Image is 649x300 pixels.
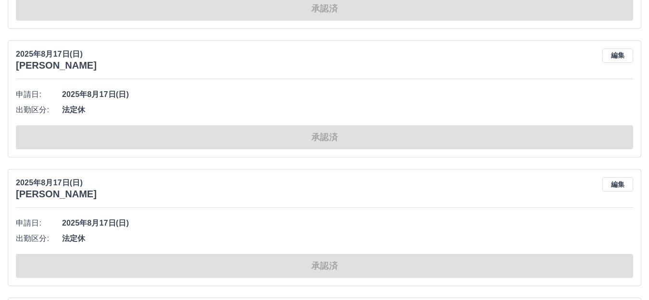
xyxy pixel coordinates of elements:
[16,177,97,189] p: 2025年8月17日(日)
[16,189,97,200] h3: [PERSON_NAME]
[62,233,633,244] span: 法定休
[62,217,633,229] span: 2025年8月17日(日)
[62,104,633,116] span: 法定休
[16,104,62,116] span: 出勤区分:
[16,60,97,71] h3: [PERSON_NAME]
[602,48,633,63] button: 編集
[16,233,62,244] span: 出勤区分:
[16,217,62,229] span: 申請日:
[62,89,633,100] span: 2025年8月17日(日)
[16,48,97,60] p: 2025年8月17日(日)
[16,89,62,100] span: 申請日:
[602,177,633,192] button: 編集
